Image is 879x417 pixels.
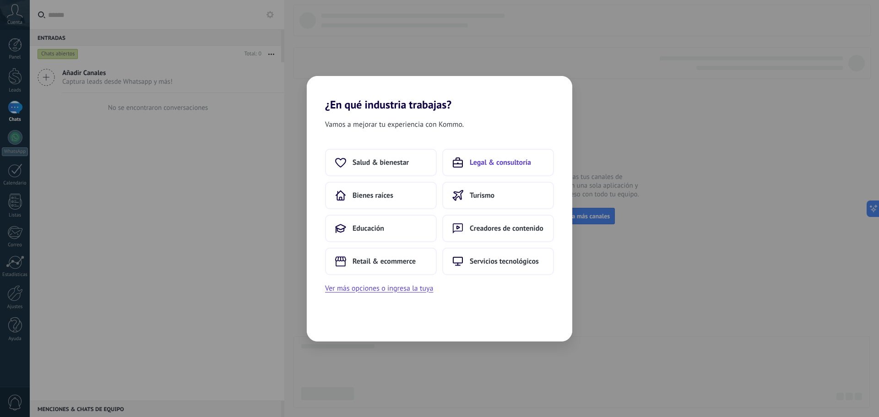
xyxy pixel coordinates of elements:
span: Servicios tecnológicos [470,257,539,266]
span: Vamos a mejorar tu experiencia con Kommo. [325,119,464,130]
span: Salud & bienestar [353,158,409,167]
span: Bienes raíces [353,191,393,200]
h2: ¿En qué industria trabajas? [307,76,572,111]
span: Turismo [470,191,494,200]
button: Bienes raíces [325,182,437,209]
button: Servicios tecnológicos [442,248,554,275]
span: Creadores de contenido [470,224,543,233]
button: Educación [325,215,437,242]
span: Retail & ecommerce [353,257,416,266]
button: Retail & ecommerce [325,248,437,275]
button: Ver más opciones o ingresa la tuya [325,282,433,294]
span: Legal & consultoría [470,158,531,167]
span: Educación [353,224,384,233]
button: Salud & bienestar [325,149,437,176]
button: Creadores de contenido [442,215,554,242]
button: Turismo [442,182,554,209]
button: Legal & consultoría [442,149,554,176]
